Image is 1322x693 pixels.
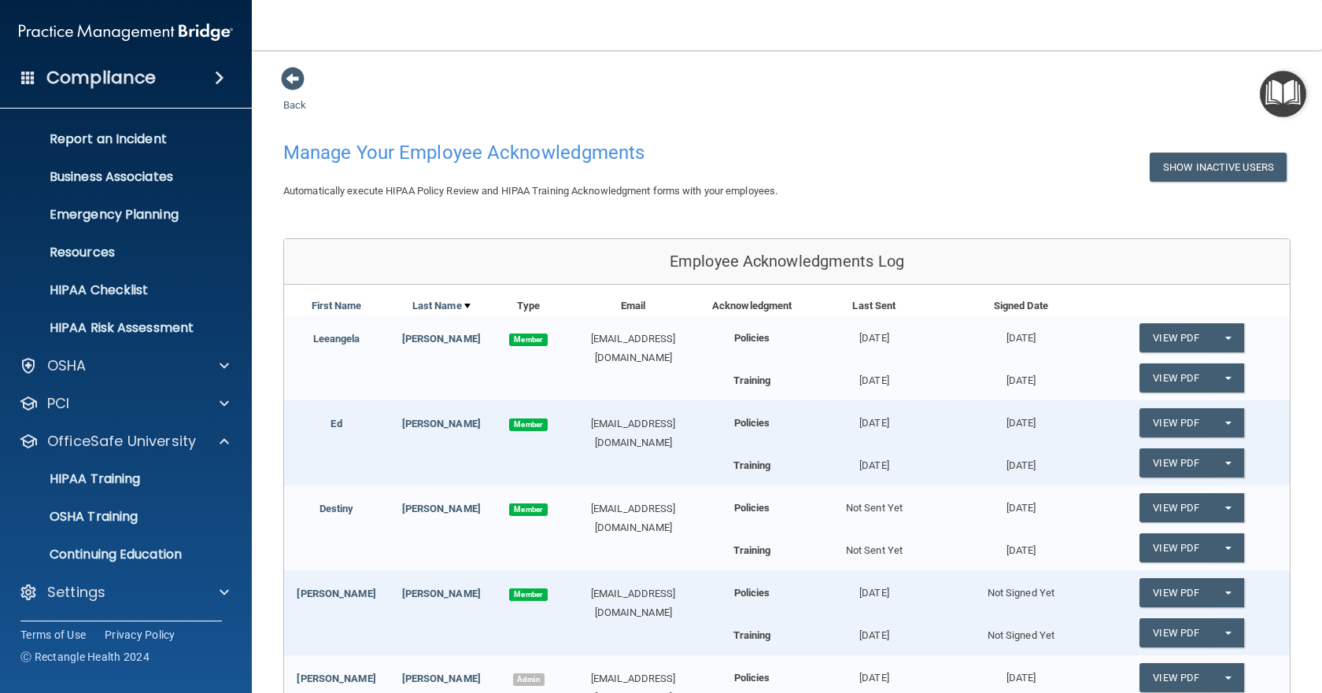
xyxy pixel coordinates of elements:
[734,502,770,514] b: Policies
[703,297,801,315] div: Acknowledgment
[947,448,1094,475] div: [DATE]
[734,417,770,429] b: Policies
[563,415,703,452] div: [EMAIL_ADDRESS][DOMAIN_NAME]
[801,533,947,560] div: Not Sent Yet
[801,655,947,687] div: [DATE]
[947,655,1094,687] div: [DATE]
[801,448,947,475] div: [DATE]
[1139,448,1212,477] a: View PDF
[412,297,471,315] a: Last Name
[509,418,547,431] span: Member
[509,334,547,346] span: Member
[10,471,140,487] p: HIPAA Training
[19,394,229,413] a: PCI
[10,282,225,298] p: HIPAA Checklist
[1150,153,1287,182] button: Show Inactive Users
[47,394,69,413] p: PCI
[312,297,362,315] a: First Name
[47,583,105,602] p: Settings
[801,618,947,645] div: [DATE]
[509,503,547,516] span: Member
[402,673,481,684] a: [PERSON_NAME]
[1050,581,1303,644] iframe: Drift Widget Chat Controller
[947,400,1094,433] div: [DATE]
[283,80,306,111] a: Back
[563,330,703,367] div: [EMAIL_ADDRESS][DOMAIN_NAME]
[1139,323,1212,352] a: View PDF
[563,499,703,537] div: [EMAIL_ADDRESS][DOMAIN_NAME]
[801,570,947,603] div: [DATE]
[297,588,375,599] a: [PERSON_NAME]
[947,618,1094,645] div: Not Signed Yet
[330,418,342,429] a: Ed
[1139,533,1212,562] a: View PDF
[801,297,947,315] div: Last Sent
[20,649,150,665] span: Ⓒ Rectangle Health 2024
[319,503,354,514] a: Destiny
[105,627,175,643] a: Privacy Policy
[313,333,360,345] a: Leeangela
[283,142,861,163] h4: Manage Your Employee Acknowledgments
[47,356,87,375] p: OSHA
[1139,663,1212,692] a: View PDF
[19,432,229,451] a: OfficeSafe University
[734,672,770,684] b: Policies
[733,459,771,471] b: Training
[10,131,225,147] p: Report an Incident
[801,485,947,518] div: Not Sent Yet
[1260,71,1306,117] button: Open Resource Center
[733,544,771,556] b: Training
[46,67,156,89] h4: Compliance
[19,583,229,602] a: Settings
[493,297,563,315] div: Type
[1139,578,1212,607] a: View PDF
[297,673,375,684] a: [PERSON_NAME]
[19,17,233,48] img: PMB logo
[563,584,703,622] div: [EMAIL_ADDRESS][DOMAIN_NAME]
[402,503,481,514] a: [PERSON_NAME]
[10,245,225,260] p: Resources
[283,185,777,197] span: Automatically execute HIPAA Policy Review and HIPAA Training Acknowledgment forms with your emplo...
[734,587,770,599] b: Policies
[801,315,947,348] div: [DATE]
[47,432,196,451] p: OfficeSafe University
[801,363,947,390] div: [DATE]
[10,169,225,185] p: Business Associates
[733,629,771,641] b: Training
[284,239,1290,285] div: Employee Acknowledgments Log
[509,588,547,601] span: Member
[947,533,1094,560] div: [DATE]
[947,363,1094,390] div: [DATE]
[10,320,225,336] p: HIPAA Risk Assessment
[1139,408,1212,437] a: View PDF
[947,570,1094,603] div: Not Signed Yet
[734,332,770,344] b: Policies
[947,315,1094,348] div: [DATE]
[19,356,229,375] a: OSHA
[402,588,481,599] a: [PERSON_NAME]
[563,297,703,315] div: Email
[10,207,225,223] p: Emergency Planning
[513,673,545,686] span: Admin
[733,374,771,386] b: Training
[402,418,481,429] a: [PERSON_NAME]
[1139,493,1212,522] a: View PDF
[947,297,1094,315] div: Signed Date
[1139,363,1212,393] a: View PDF
[10,547,225,562] p: Continuing Education
[10,509,138,525] p: OSHA Training
[801,400,947,433] div: [DATE]
[20,627,86,643] a: Terms of Use
[947,485,1094,518] div: [DATE]
[402,333,481,345] a: [PERSON_NAME]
